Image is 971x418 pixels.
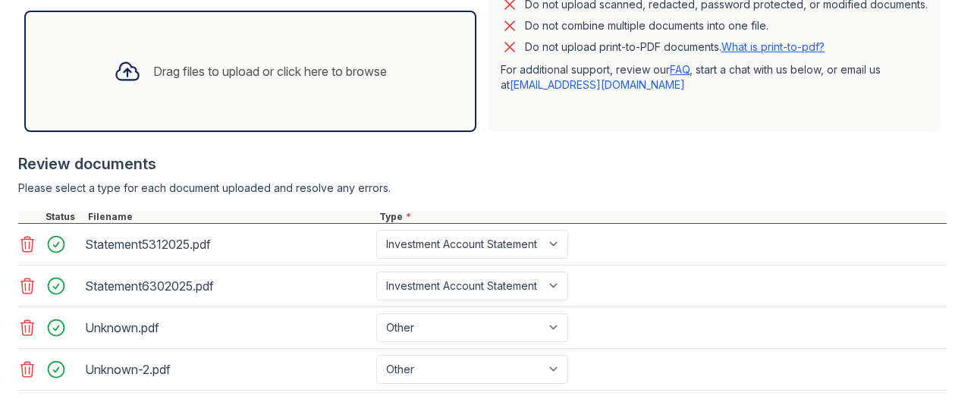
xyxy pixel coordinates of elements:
[670,63,690,76] a: FAQ
[525,39,825,55] p: Do not upload print-to-PDF documents.
[501,62,929,93] p: For additional support, review our , start a chat with us below, or email us at
[85,316,370,340] div: Unknown.pdf
[85,232,370,256] div: Statement5312025.pdf
[510,78,685,91] a: [EMAIL_ADDRESS][DOMAIN_NAME]
[18,181,947,196] div: Please select a type for each document uploaded and resolve any errors.
[525,17,768,35] div: Do not combine multiple documents into one file.
[376,211,947,223] div: Type
[42,211,85,223] div: Status
[85,211,376,223] div: Filename
[18,153,947,174] div: Review documents
[85,357,370,382] div: Unknown-2.pdf
[153,62,387,80] div: Drag files to upload or click here to browse
[721,40,825,53] a: What is print-to-pdf?
[85,274,370,298] div: Statement6302025.pdf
